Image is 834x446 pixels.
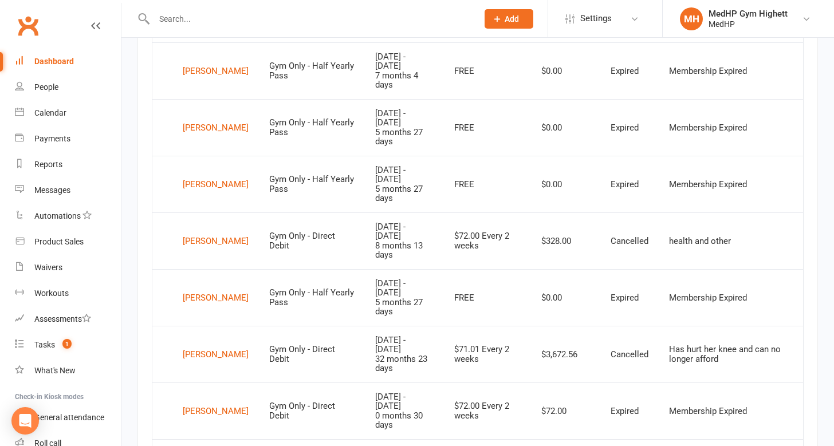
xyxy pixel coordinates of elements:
td: Gym Only - Half Yearly Pass [259,42,365,99]
td: Cancelled [600,212,659,269]
a: Calendar [15,100,121,126]
a: [PERSON_NAME] [163,402,249,420]
a: Messages [15,177,121,203]
a: Waivers [15,255,121,281]
div: What's New [34,366,76,375]
a: Clubworx [14,11,42,40]
div: $72.00 Every 2 weeks [454,231,521,250]
div: 5 months 27 days [375,128,434,147]
div: Reports [34,160,62,169]
div: [PERSON_NAME] [183,402,249,420]
div: 0 months 30 days [375,411,434,430]
a: General attendance kiosk mode [15,405,121,431]
td: $3,672.56 [531,326,600,382]
a: Assessments [15,306,121,332]
td: [DATE] - [DATE] [365,212,444,269]
a: [PERSON_NAME] [163,346,249,363]
div: 8 months 13 days [375,241,434,260]
div: Waivers [34,263,62,272]
div: Calendar [34,108,66,117]
td: Gym Only - Direct Debit [259,382,365,439]
a: [PERSON_NAME] [163,232,249,250]
span: Add [505,14,519,23]
td: Membership Expired [659,156,803,212]
td: Gym Only - Direct Debit [259,326,365,382]
td: [DATE] - [DATE] [365,99,444,156]
div: FREE [454,293,521,303]
div: General attendance [34,413,104,422]
td: Expired [600,42,659,99]
a: Workouts [15,281,121,306]
div: 7 months 4 days [375,71,434,90]
td: [DATE] - [DATE] [365,269,444,326]
span: Settings [580,6,612,31]
a: Payments [15,126,121,152]
td: $0.00 [531,156,600,212]
a: Dashboard [15,49,121,74]
div: Automations [34,211,81,220]
td: [DATE] - [DATE] [365,382,444,439]
td: Gym Only - Half Yearly Pass [259,156,365,212]
td: $328.00 [531,212,600,269]
div: [PERSON_NAME] [183,289,249,306]
td: Expired [600,99,659,156]
td: Gym Only - Half Yearly Pass [259,269,365,326]
a: Reports [15,152,121,177]
a: Tasks 1 [15,332,121,358]
div: [PERSON_NAME] [183,232,249,250]
div: MH [680,7,703,30]
a: [PERSON_NAME] [163,119,249,136]
td: Membership Expired [659,42,803,99]
div: Payments [34,134,70,143]
div: People [34,82,58,92]
div: 32 months 23 days [375,354,434,373]
td: Membership Expired [659,99,803,156]
div: $71.01 Every 2 weeks [454,345,521,364]
input: Search... [151,11,470,27]
td: $0.00 [531,269,600,326]
a: [PERSON_NAME] [163,62,249,80]
div: Tasks [34,340,55,349]
td: $72.00 [531,382,600,439]
a: [PERSON_NAME] [163,176,249,193]
a: [PERSON_NAME] [163,289,249,306]
div: Open Intercom Messenger [11,407,39,435]
td: $0.00 [531,99,600,156]
td: [DATE] - [DATE] [365,42,444,99]
td: Membership Expired [659,382,803,439]
td: health and other [659,212,803,269]
div: [PERSON_NAME] [183,62,249,80]
div: FREE [454,123,521,133]
a: People [15,74,121,100]
div: 5 months 27 days [375,298,434,317]
div: Dashboard [34,57,74,66]
div: [PERSON_NAME] [183,346,249,363]
td: Cancelled [600,326,659,382]
a: Automations [15,203,121,229]
div: Workouts [34,289,69,298]
a: Product Sales [15,229,121,255]
td: Gym Only - Direct Debit [259,212,365,269]
td: [DATE] - [DATE] [365,326,444,382]
div: Product Sales [34,237,84,246]
div: [PERSON_NAME] [183,176,249,193]
div: FREE [454,66,521,76]
div: Assessments [34,314,91,323]
div: [PERSON_NAME] [183,119,249,136]
a: What's New [15,358,121,384]
td: Has hurt her knee and can no longer afford [659,326,803,382]
div: $72.00 Every 2 weeks [454,401,521,420]
td: $0.00 [531,42,600,99]
span: 1 [62,339,72,349]
td: Membership Expired [659,269,803,326]
td: Expired [600,156,659,212]
div: MedHP Gym Highett [709,9,788,19]
td: Expired [600,382,659,439]
td: Expired [600,269,659,326]
td: Gym Only - Half Yearly Pass [259,99,365,156]
div: Messages [34,185,70,195]
button: Add [485,9,533,29]
div: 5 months 27 days [375,184,434,203]
td: [DATE] - [DATE] [365,156,444,212]
div: FREE [454,180,521,190]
